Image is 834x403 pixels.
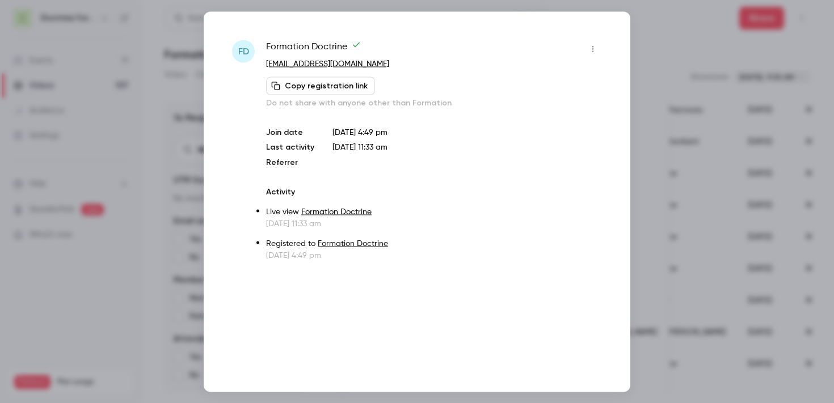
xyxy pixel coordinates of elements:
[238,44,249,58] span: FD
[266,186,602,197] p: Activity
[266,141,314,153] p: Last activity
[266,218,602,229] p: [DATE] 11:33 am
[266,237,602,249] p: Registered to
[332,143,387,151] span: [DATE] 11:33 am
[266,97,602,108] p: Do not share with anyone other than Formation
[266,156,314,168] p: Referrer
[266,40,361,58] span: Formation Doctrine
[266,126,314,138] p: Join date
[301,207,372,215] a: Formation Doctrine
[266,206,602,218] p: Live view
[266,249,602,261] p: [DATE] 4:49 pm
[332,126,602,138] p: [DATE] 4:49 pm
[266,77,375,95] button: Copy registration link
[318,239,388,247] a: Formation Doctrine
[266,60,389,67] a: [EMAIL_ADDRESS][DOMAIN_NAME]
